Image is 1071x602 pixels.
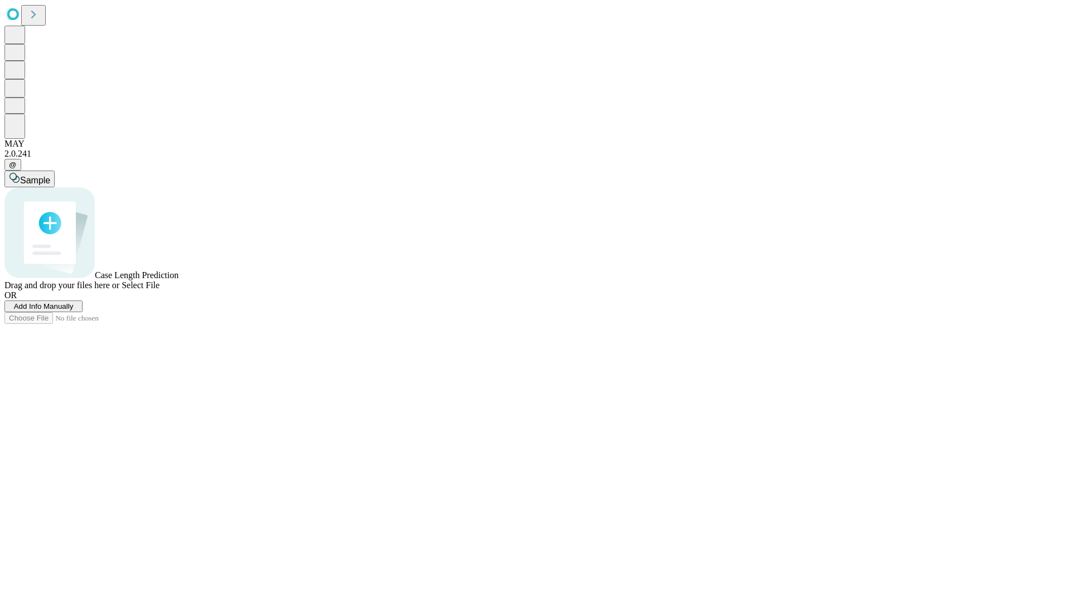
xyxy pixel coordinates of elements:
span: Select File [122,280,160,290]
span: Case Length Prediction [95,270,178,280]
span: @ [9,161,17,169]
span: OR [4,290,17,300]
span: Sample [20,176,50,185]
div: 2.0.241 [4,149,1067,159]
button: Add Info Manually [4,300,83,312]
button: Sample [4,171,55,187]
button: @ [4,159,21,171]
span: Drag and drop your files here or [4,280,119,290]
span: Add Info Manually [14,302,74,310]
div: MAY [4,139,1067,149]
